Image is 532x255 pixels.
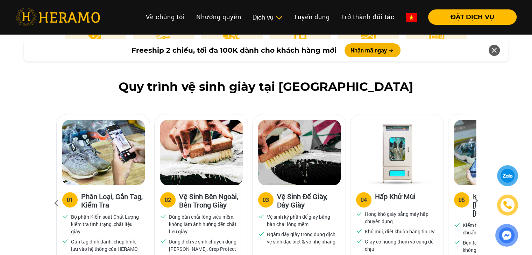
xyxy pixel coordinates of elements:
img: checked.svg [160,213,166,219]
span: Freeship 2 chiều, tối đa 100K dành cho khách hàng mới [131,45,336,56]
div: 02 [165,196,171,204]
p: Ngâm dây giày trong dung dịch vệ sinh đặc biệt & vò nhẹ nhàng [267,231,338,245]
div: 03 [263,196,269,204]
a: Nhượng quyền [191,9,247,24]
p: Bộ phận Kiểm soát Chất Lượng kiểm tra tình trạng, chất liệu giày [71,213,142,235]
img: checked.svg [356,210,362,217]
a: phone-icon [498,196,517,214]
img: checked.svg [356,238,362,244]
div: 01 [67,196,73,204]
div: 04 [361,196,367,204]
img: Heramo quy trinh ve sinh hap khu mui giay bang may hap uv [356,120,439,185]
img: checked.svg [454,239,460,245]
p: Vệ sinh kỹ phần đế giày bằng bàn chải lông mềm [267,213,338,228]
h2: Quy trình vệ sinh giày tại [GEOGRAPHIC_DATA] [15,80,517,94]
img: vn-flag.png [406,13,417,22]
div: Dịch vụ [253,13,283,22]
h3: Hấp Khử Mùi [375,192,416,206]
img: Heramo quy trinh ve sinh giay ben ngoai ben trong [160,120,243,185]
p: Gắn tag định danh, chụp hình, lưu vào hệ thống của HERAMO [71,238,142,253]
img: checked.svg [160,238,166,244]
button: ĐẶT DỊCH VỤ [428,9,517,25]
img: checked.svg [258,213,264,219]
a: Trở thành đối tác [335,9,400,24]
p: Khử mùi, diệt khuẩn bằng tia UV [365,228,435,235]
img: checked.svg [454,221,460,228]
img: checked.svg [62,238,69,244]
h3: Vệ Sinh Bên Ngoài, Bên Trong Giày [179,192,242,209]
h3: Vệ Sinh Đế Giày, Dây Giày [277,192,340,209]
div: 05 [459,196,465,204]
a: Tuyển dụng [288,9,335,24]
img: checked.svg [62,213,69,219]
img: subToggleIcon [275,14,283,21]
a: Về chúng tôi [140,9,191,24]
img: heramo-logo.png [15,8,100,26]
img: checked.svg [356,228,362,234]
img: Heramo quy trinh ve sinh giay phan loai gan tag kiem tra [62,120,145,185]
img: checked.svg [258,231,264,237]
p: Dùng bàn chải lông siêu mềm, không làm ảnh hưởng đến chất liệu giày [169,213,240,235]
h3: Phân Loại, Gắn Tag, Kiểm Tra [81,192,144,209]
a: ĐẶT DỊCH VỤ [423,14,517,20]
img: Heramo quy trinh ve sinh de giay day giay [258,120,341,185]
p: Giày có hương thơm vô cùng dễ chịu [365,238,435,253]
p: Hong khô giày bằng máy hấp chuyên dụng [365,210,435,225]
button: Nhận mã ngay [345,43,400,57]
img: phone-icon [503,200,512,210]
p: Dung dịch vệ sinh chuyên dụng [PERSON_NAME], Crep Protect [169,238,240,253]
